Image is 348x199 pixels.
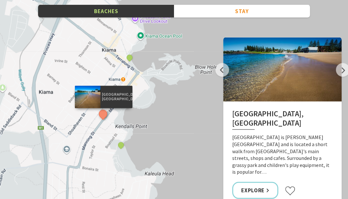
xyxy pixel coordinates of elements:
[100,92,132,102] p: [GEOGRAPHIC_DATA], [GEOGRAPHIC_DATA]
[174,5,310,18] button: Stay
[38,5,174,18] button: Beaches
[125,54,134,62] button: See detail about Black Beach, Kiama
[285,186,296,196] button: Click to favourite Surf Beach, Kiama
[232,134,333,176] p: [GEOGRAPHIC_DATA] is [PERSON_NAME][GEOGRAPHIC_DATA] and is located a short walk from [GEOGRAPHIC_...
[215,63,229,77] button: Previous
[232,109,333,130] h2: [GEOGRAPHIC_DATA], [GEOGRAPHIC_DATA]
[97,108,109,120] button: See detail about Surf Beach, Kiama
[232,182,278,199] a: Explore
[117,141,125,149] button: See detail about Kendalls Beach, Kiama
